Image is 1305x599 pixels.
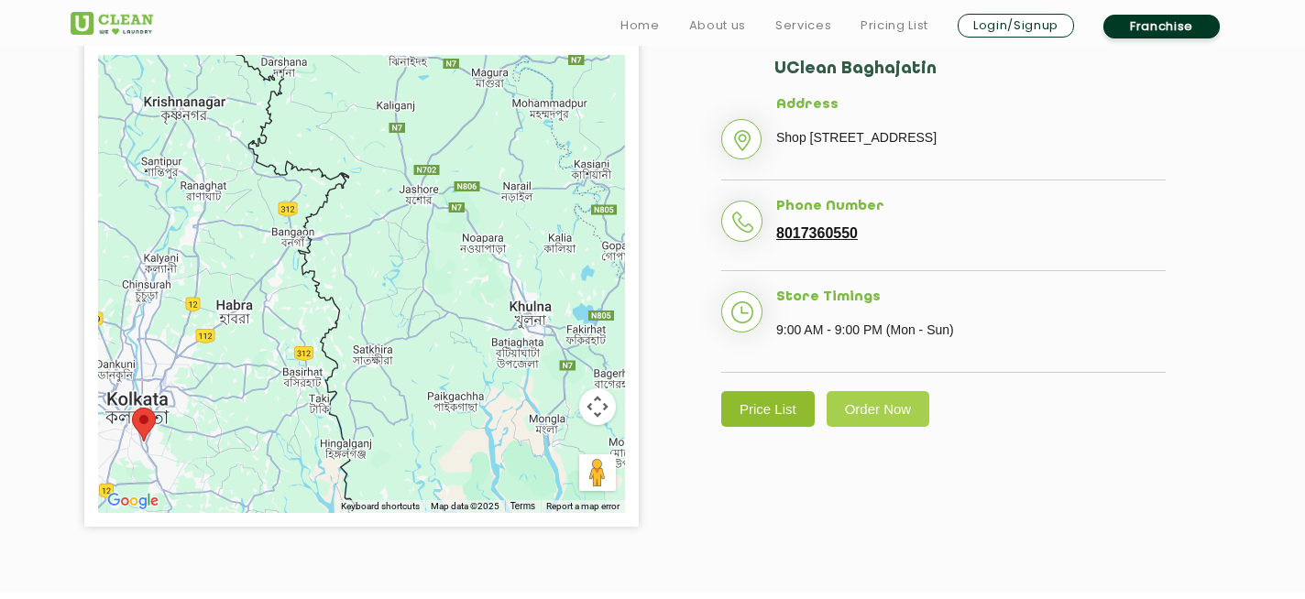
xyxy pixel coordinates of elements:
a: Terms (opens in new tab) [510,500,535,513]
p: 9:00 AM - 9:00 PM (Mon - Sun) [776,316,1166,343]
a: Franchise [1103,15,1220,38]
p: Shop [STREET_ADDRESS] [776,124,1166,151]
a: Report a map error [546,500,620,513]
a: About us [689,15,746,37]
span: Map data ©2025 [431,501,499,511]
a: 8017360550 [776,225,858,242]
h5: Phone Number [776,199,1166,215]
h5: Address [776,97,1166,114]
button: Map camera controls [579,388,616,425]
img: UClean Laundry and Dry Cleaning [71,12,153,35]
h5: Store Timings [776,289,1166,306]
a: Order Now [827,391,930,427]
a: Home [620,15,660,37]
a: Pricing List [861,15,928,37]
button: Keyboard shortcuts [341,500,420,513]
button: Drag Pegman onto the map to open Street View [579,454,616,491]
a: Open this area in Google Maps (opens a new window) [103,489,163,513]
a: Login/Signup [958,14,1074,38]
a: Services [775,15,831,37]
img: Google [103,489,163,513]
h2: UClean Baghajatin [774,60,1166,97]
a: Price List [721,391,815,427]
